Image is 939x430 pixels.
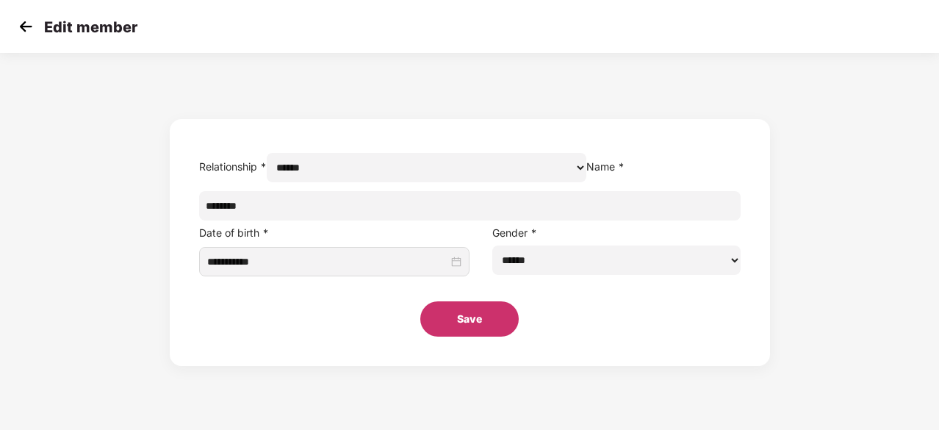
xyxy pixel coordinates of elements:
label: Gender * [492,226,537,239]
label: Date of birth * [199,226,269,239]
label: Name * [586,160,625,173]
img: svg+xml;base64,PHN2ZyB4bWxucz0iaHR0cDovL3d3dy53My5vcmcvMjAwMC9zdmciIHdpZHRoPSIzMCIgaGVpZ2h0PSIzMC... [15,15,37,37]
label: Relationship * [199,160,267,173]
p: Edit member [44,18,137,36]
button: Save [420,301,519,337]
